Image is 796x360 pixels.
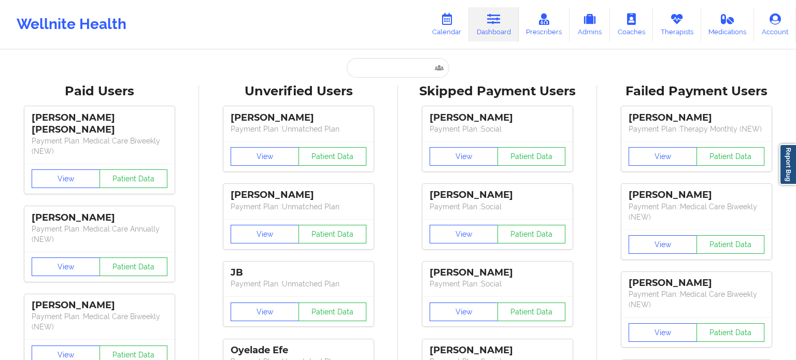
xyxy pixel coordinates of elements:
div: Paid Users [7,83,192,99]
button: Patient Data [99,257,168,276]
button: View [629,235,697,254]
div: Unverified Users [206,83,391,99]
p: Payment Plan : Medical Care Biweekly (NEW) [629,201,764,222]
div: [PERSON_NAME] [629,189,764,201]
button: View [629,147,697,166]
button: Patient Data [497,147,566,166]
p: Payment Plan : Therapy Monthly (NEW) [629,124,764,134]
div: [PERSON_NAME] [PERSON_NAME] [32,112,167,136]
a: Therapists [653,7,701,41]
p: Payment Plan : Medical Care Biweekly (NEW) [32,311,167,332]
div: Skipped Payment Users [405,83,590,99]
div: [PERSON_NAME] [231,112,366,124]
button: View [430,147,498,166]
a: Account [754,7,796,41]
p: Payment Plan : Medical Care Annually (NEW) [32,224,167,244]
button: Patient Data [696,323,765,342]
a: Medications [701,7,755,41]
div: [PERSON_NAME] [32,212,167,224]
button: Patient Data [696,147,765,166]
div: JB [231,267,366,279]
button: View [231,147,299,166]
button: Patient Data [298,225,367,243]
p: Payment Plan : Unmatched Plan [231,201,366,212]
div: [PERSON_NAME] [430,112,565,124]
a: Dashboard [469,7,519,41]
p: Payment Plan : Unmatched Plan [231,124,366,134]
div: [PERSON_NAME] [32,299,167,311]
p: Payment Plan : Medical Care Biweekly (NEW) [629,289,764,310]
button: View [32,257,100,276]
a: Admins [570,7,610,41]
button: Patient Data [298,303,367,321]
div: [PERSON_NAME] [430,267,565,279]
div: Failed Payment Users [604,83,789,99]
div: [PERSON_NAME] [430,344,565,356]
div: Oyelade Efe [231,344,366,356]
button: Patient Data [99,169,168,188]
a: Coaches [610,7,653,41]
button: Patient Data [497,303,566,321]
button: View [32,169,100,188]
button: View [629,323,697,342]
button: View [231,303,299,321]
div: [PERSON_NAME] [430,189,565,201]
button: Patient Data [497,225,566,243]
button: Patient Data [696,235,765,254]
a: Calendar [424,7,469,41]
p: Payment Plan : Social [430,124,565,134]
p: Payment Plan : Unmatched Plan [231,279,366,289]
div: [PERSON_NAME] [629,277,764,289]
div: [PERSON_NAME] [629,112,764,124]
p: Payment Plan : Social [430,279,565,289]
button: Patient Data [298,147,367,166]
p: Payment Plan : Medical Care Biweekly (NEW) [32,136,167,156]
a: Report Bug [779,144,796,185]
div: [PERSON_NAME] [231,189,366,201]
a: Prescribers [519,7,570,41]
button: View [231,225,299,243]
button: View [430,225,498,243]
p: Payment Plan : Social [430,201,565,212]
button: View [430,303,498,321]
